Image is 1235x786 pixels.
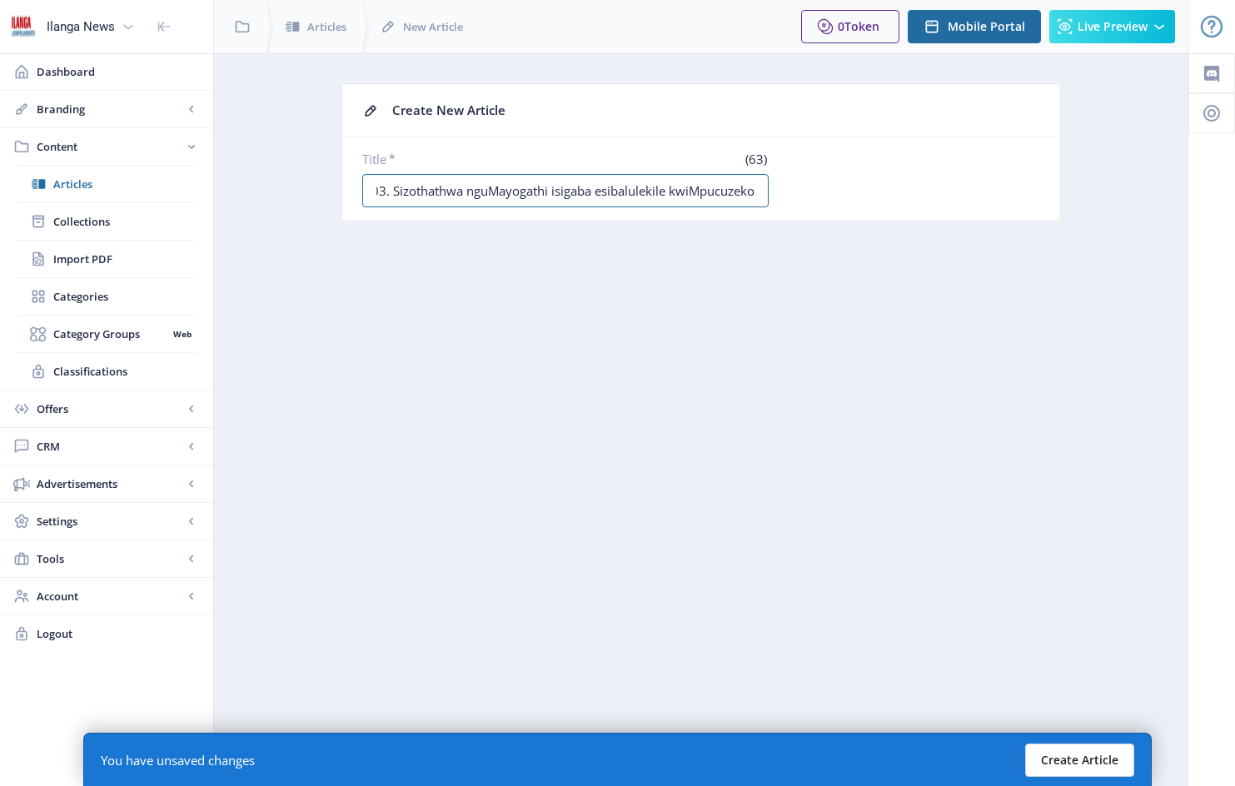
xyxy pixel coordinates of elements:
[37,438,183,455] span: CRM
[101,752,255,769] div: You have unsaved changes
[37,550,183,567] span: Tools
[53,326,167,342] span: Category Groups
[17,278,197,315] a: Categories
[17,316,197,352] a: Category GroupsWeb
[37,588,183,604] span: Account
[17,166,197,202] a: Articles
[908,10,1041,43] button: Mobile Portal
[403,18,463,35] span: New Article
[307,18,346,35] span: Articles
[53,363,197,380] span: Classifications
[37,63,200,80] span: Dashboard
[47,8,115,45] div: Ilanga News
[1025,744,1134,777] button: Create Article
[362,174,769,207] input: What's the title of your article?
[948,20,1025,33] span: Mobile Portal
[392,97,1040,123] div: Create New Article
[362,151,559,167] label: Title
[37,475,183,492] span: Advertisements
[1049,10,1175,43] button: Live Preview
[53,251,197,267] span: Import PDF
[53,213,197,230] span: Collections
[743,151,769,167] span: (63)
[801,10,899,43] button: 0Token
[167,326,197,342] nb-badge: Web
[844,18,879,34] span: Token
[1078,20,1148,33] span: Live Preview
[37,513,183,530] span: Settings
[37,625,200,642] span: Logout
[37,101,183,117] span: Branding
[17,353,197,390] a: Classifications
[37,400,183,417] span: Offers
[17,241,197,277] a: Import PDF
[17,203,197,240] a: Collections
[53,176,197,192] span: Articles
[10,13,37,40] img: 6e32966d-d278-493e-af78-9af65f0c2223.png
[37,138,183,155] span: Content
[53,288,197,305] span: Categories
